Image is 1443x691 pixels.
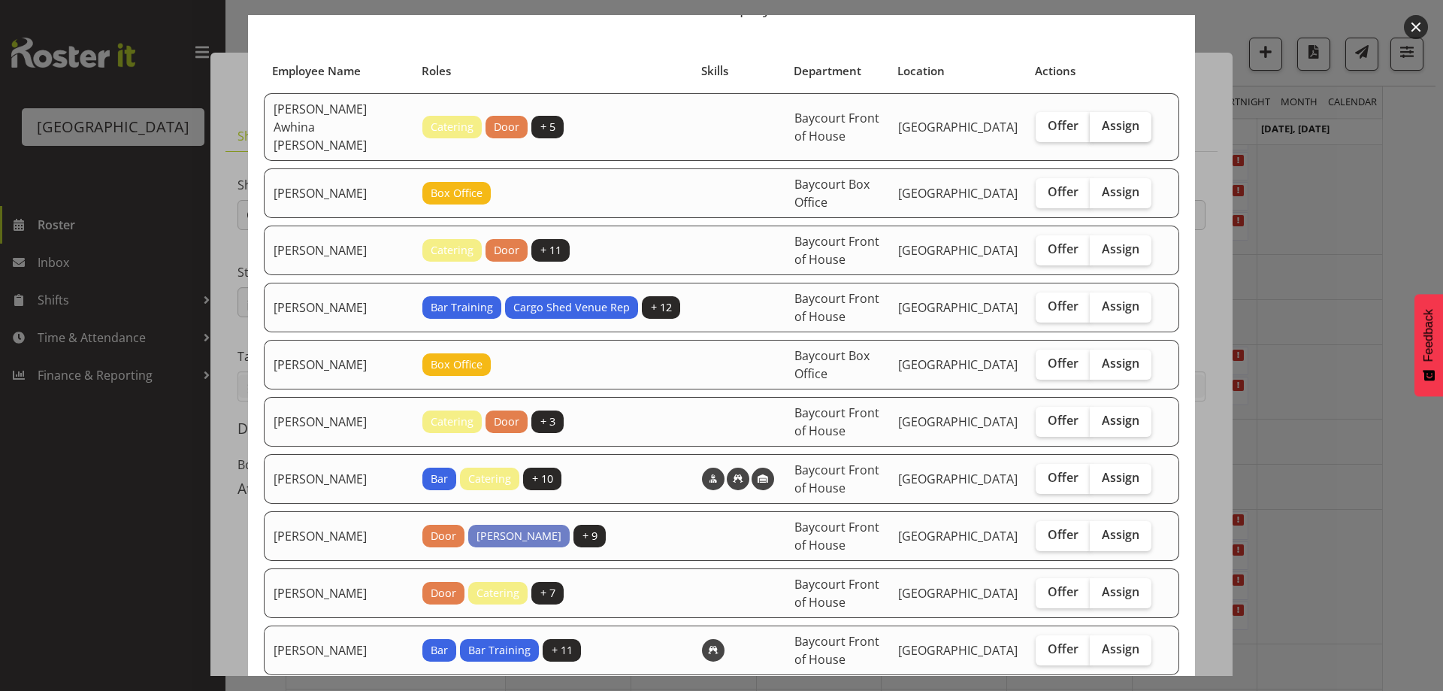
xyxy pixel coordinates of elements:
[494,119,519,135] span: Door
[898,185,1018,202] span: [GEOGRAPHIC_DATA]
[794,62,861,80] span: Department
[532,471,553,487] span: + 10
[431,242,473,259] span: Catering
[264,568,413,618] td: [PERSON_NAME]
[431,185,483,202] span: Box Office
[264,283,413,332] td: [PERSON_NAME]
[794,519,879,553] span: Baycourt Front of House
[264,511,413,561] td: [PERSON_NAME]
[494,242,519,259] span: Door
[898,242,1018,259] span: [GEOGRAPHIC_DATA]
[898,414,1018,430] span: [GEOGRAPHIC_DATA]
[1048,356,1078,371] span: Offer
[1048,241,1078,256] span: Offer
[794,633,879,668] span: Baycourt Front of House
[794,347,870,382] span: Baycourt Box Office
[431,642,448,659] span: Bar
[1102,527,1139,542] span: Assign
[422,62,451,80] span: Roles
[264,93,413,161] td: [PERSON_NAME] Awhina [PERSON_NAME]
[264,168,413,218] td: [PERSON_NAME]
[794,576,879,611] span: Baycourt Front of House
[1102,584,1139,599] span: Assign
[1048,413,1078,428] span: Offer
[431,414,473,430] span: Catering
[1102,241,1139,256] span: Assign
[431,299,493,316] span: Bar Training
[468,471,511,487] span: Catering
[513,299,630,316] span: Cargo Shed Venue Rep
[264,397,413,447] td: [PERSON_NAME]
[794,110,879,144] span: Baycourt Front of House
[540,119,555,135] span: + 5
[898,642,1018,659] span: [GEOGRAPHIC_DATA]
[468,642,531,659] span: Bar Training
[431,471,448,487] span: Bar
[1048,184,1078,199] span: Offer
[1102,641,1139,656] span: Assign
[1048,470,1078,485] span: Offer
[1102,118,1139,133] span: Assign
[476,585,519,602] span: Catering
[264,626,413,675] td: [PERSON_NAME]
[794,405,879,439] span: Baycourt Front of House
[1102,470,1139,485] span: Assign
[1102,299,1139,314] span: Assign
[1102,184,1139,199] span: Assign
[898,585,1018,602] span: [GEOGRAPHIC_DATA]
[431,356,483,373] span: Box Office
[794,462,879,496] span: Baycourt Front of House
[651,299,672,316] span: + 12
[552,642,573,659] span: + 11
[540,242,561,259] span: + 11
[1102,356,1139,371] span: Assign
[431,119,473,135] span: Catering
[540,585,555,602] span: + 7
[582,528,597,544] span: + 9
[794,176,870,211] span: Baycourt Box Office
[1048,299,1078,314] span: Offer
[701,62,728,80] span: Skills
[1048,527,1078,542] span: Offer
[898,356,1018,373] span: [GEOGRAPHIC_DATA]
[1048,641,1078,656] span: Offer
[476,528,561,544] span: [PERSON_NAME]
[494,414,519,430] span: Door
[1035,62,1075,80] span: Actions
[1414,294,1443,396] button: Feedback - Show survey
[272,62,361,80] span: Employee Name
[1102,413,1139,428] span: Assign
[794,290,879,325] span: Baycourt Front of House
[540,414,555,430] span: + 3
[264,454,413,504] td: [PERSON_NAME]
[431,528,456,544] span: Door
[898,528,1018,544] span: [GEOGRAPHIC_DATA]
[264,340,413,389] td: [PERSON_NAME]
[898,119,1018,135] span: [GEOGRAPHIC_DATA]
[1048,118,1078,133] span: Offer
[897,62,945,80] span: Location
[1422,309,1435,362] span: Feedback
[794,233,879,268] span: Baycourt Front of House
[898,471,1018,487] span: [GEOGRAPHIC_DATA]
[431,585,456,602] span: Door
[898,299,1018,316] span: [GEOGRAPHIC_DATA]
[1048,584,1078,599] span: Offer
[264,226,413,275] td: [PERSON_NAME]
